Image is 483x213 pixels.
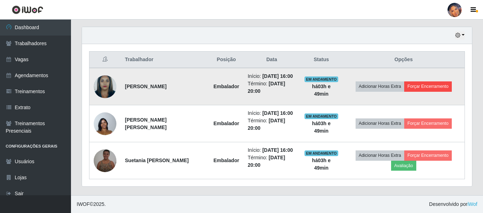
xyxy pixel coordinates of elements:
li: Término: [248,117,296,132]
time: [DATE] 16:00 [262,147,293,153]
strong: há 03 h e 49 min [312,121,330,134]
th: Trabalhador [121,52,209,68]
time: [DATE] 16:00 [262,110,293,116]
li: Término: [248,80,296,95]
button: Avaliação [391,161,416,171]
time: [DATE] 16:00 [262,73,293,79]
button: Adicionar Horas Extra [356,81,404,91]
strong: há 03 h e 49 min [312,158,330,171]
button: Forçar Encerramento [404,81,452,91]
button: Forçar Encerramento [404,118,452,128]
strong: há 03 h e 49 min [312,84,330,97]
img: 1695763704328.jpeg [94,108,116,139]
strong: [PERSON_NAME] [125,84,166,89]
li: Início: [248,73,296,80]
th: Posição [209,52,243,68]
strong: Suetania [PERSON_NAME] [125,158,189,163]
button: Adicionar Horas Extra [356,118,404,128]
strong: [PERSON_NAME] [PERSON_NAME] [125,117,166,130]
span: EM ANDAMENTO [304,113,338,119]
li: Término: [248,154,296,169]
th: Data [243,52,300,68]
span: Desenvolvido por [429,201,477,208]
a: iWof [467,201,477,207]
li: Início: [248,110,296,117]
img: 1732824869480.jpeg [94,149,116,172]
strong: Embalador [214,121,239,126]
span: EM ANDAMENTO [304,76,338,82]
th: Opções [343,52,465,68]
span: EM ANDAMENTO [304,150,338,156]
img: CoreUI Logo [12,5,43,14]
span: © 2025 . [77,201,106,208]
strong: Embalador [214,158,239,163]
li: Início: [248,147,296,154]
button: Forçar Encerramento [404,150,452,160]
th: Status [300,52,342,68]
img: 1696894448805.jpeg [94,72,116,102]
strong: Embalador [214,84,239,89]
button: Adicionar Horas Extra [356,150,404,160]
span: IWOF [77,201,90,207]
